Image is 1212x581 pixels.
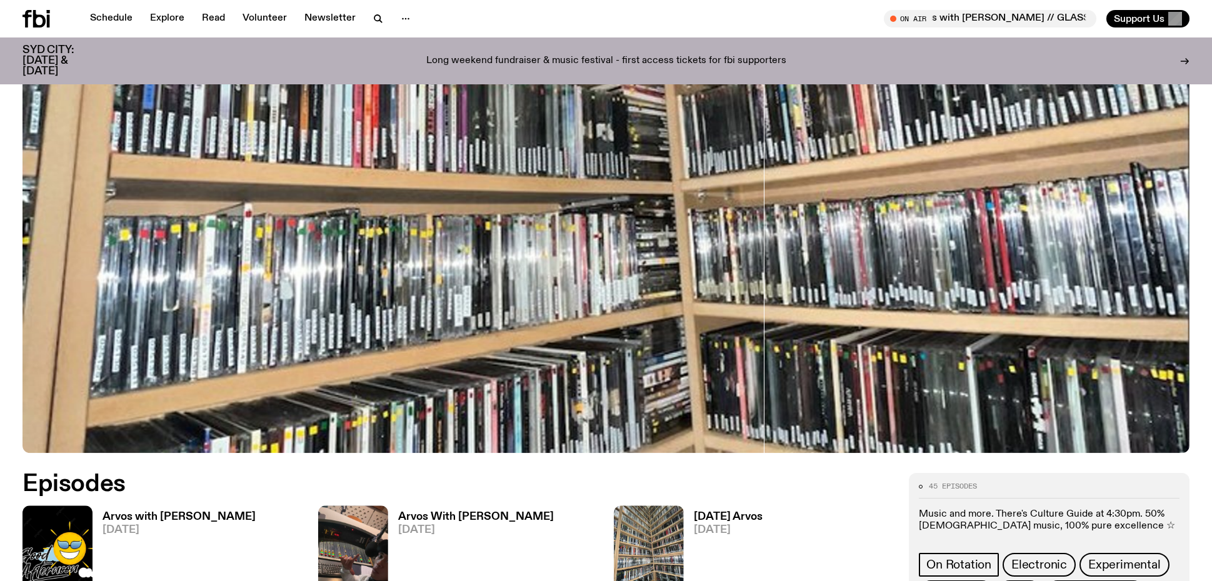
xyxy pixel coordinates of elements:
a: Experimental [1079,553,1169,577]
h3: Arvos With [PERSON_NAME] [398,512,554,522]
span: On Rotation [926,558,991,572]
button: Support Us [1106,10,1189,27]
a: Explore [143,10,192,27]
a: On Rotation [919,553,999,577]
span: Electronic [1011,558,1067,572]
button: On AirMornings with [PERSON_NAME] // GLASS ANIMALS & [GEOGRAPHIC_DATA] [884,10,1096,27]
span: [DATE] [694,525,763,535]
a: Electronic [1003,553,1076,577]
p: Music and more. There's Culture Guide at 4:30pm. 50% [DEMOGRAPHIC_DATA] music, 100% pure excellen... [919,509,1179,532]
h3: [DATE] Arvos [694,512,763,522]
h3: SYD CITY: [DATE] & [DATE] [23,45,103,77]
a: Newsletter [297,10,363,27]
span: Support Us [1114,13,1164,24]
span: 45 episodes [929,483,977,490]
p: Long weekend fundraiser & music festival - first access tickets for fbi supporters [426,56,786,67]
h2: Episodes [23,473,796,495]
span: [DATE] [398,525,554,535]
h3: Arvos with [PERSON_NAME] [103,512,256,522]
a: Read [194,10,233,27]
span: Experimental [1088,558,1161,572]
a: Volunteer [235,10,294,27]
span: [DATE] [103,525,256,535]
a: Schedule [83,10,140,27]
